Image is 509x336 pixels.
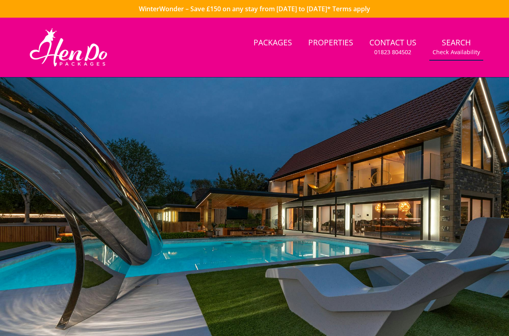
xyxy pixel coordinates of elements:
a: Properties [305,34,357,52]
a: SearchCheck Availability [429,34,483,60]
img: Hen Do Packages [26,27,111,67]
small: 01823 804502 [374,48,411,56]
a: Contact Us01823 804502 [366,34,420,60]
small: Check Availability [433,48,480,56]
a: Packages [250,34,295,52]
